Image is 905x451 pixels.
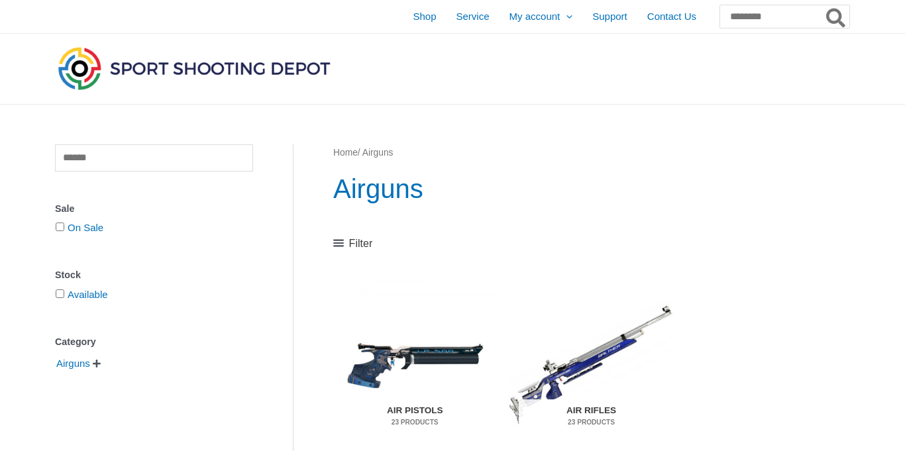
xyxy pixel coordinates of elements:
a: On Sale [68,222,103,233]
h2: Air Pistols [343,399,488,434]
span: Airguns [55,352,91,375]
a: Available [68,289,108,300]
img: Air Rifles [509,279,672,450]
h1: Airguns [333,170,849,207]
nav: Breadcrumb [333,144,849,162]
a: Filter [333,234,372,254]
input: Available [56,289,64,298]
a: Home [333,148,358,158]
a: Airguns [55,357,91,368]
div: Stock [55,266,253,285]
a: Visit product category Air Pistols [333,279,496,450]
input: On Sale [56,223,64,231]
a: Visit product category Air Rifles [509,279,672,450]
button: Search [824,5,849,28]
mark: 23 Products [519,417,664,427]
span: Filter [349,234,373,254]
img: Sport Shooting Depot [55,44,333,93]
div: Sale [55,199,253,219]
img: Air Pistols [333,279,496,450]
h2: Air Rifles [519,399,664,434]
div: Category [55,332,253,352]
span:  [93,359,101,368]
mark: 23 Products [343,417,488,427]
